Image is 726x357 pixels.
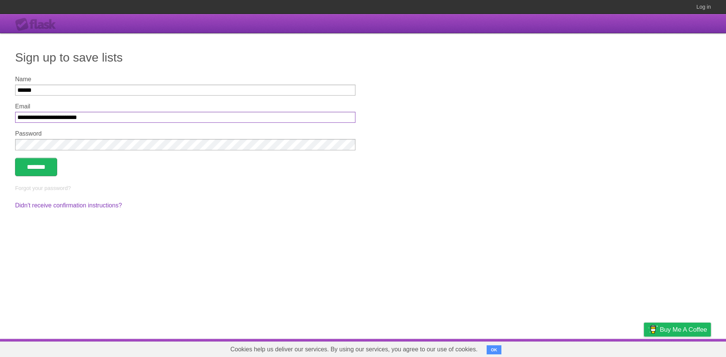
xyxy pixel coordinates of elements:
[663,341,711,355] a: Suggest a feature
[15,103,355,110] label: Email
[15,18,60,31] div: Flask
[223,342,485,357] span: Cookies help us deliver our services. By using our services, you agree to our use of cookies.
[660,323,707,336] span: Buy me a coffee
[608,341,625,355] a: Terms
[634,341,654,355] a: Privacy
[15,48,711,66] h1: Sign up to save lists
[15,202,122,209] a: Didn't receive confirmation instructions?
[487,345,501,354] button: OK
[644,323,711,337] a: Buy me a coffee
[543,341,559,355] a: About
[568,341,599,355] a: Developers
[15,76,355,83] label: Name
[15,130,355,137] label: Password
[648,323,658,336] img: Buy me a coffee
[15,185,71,191] a: Forgot your password?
